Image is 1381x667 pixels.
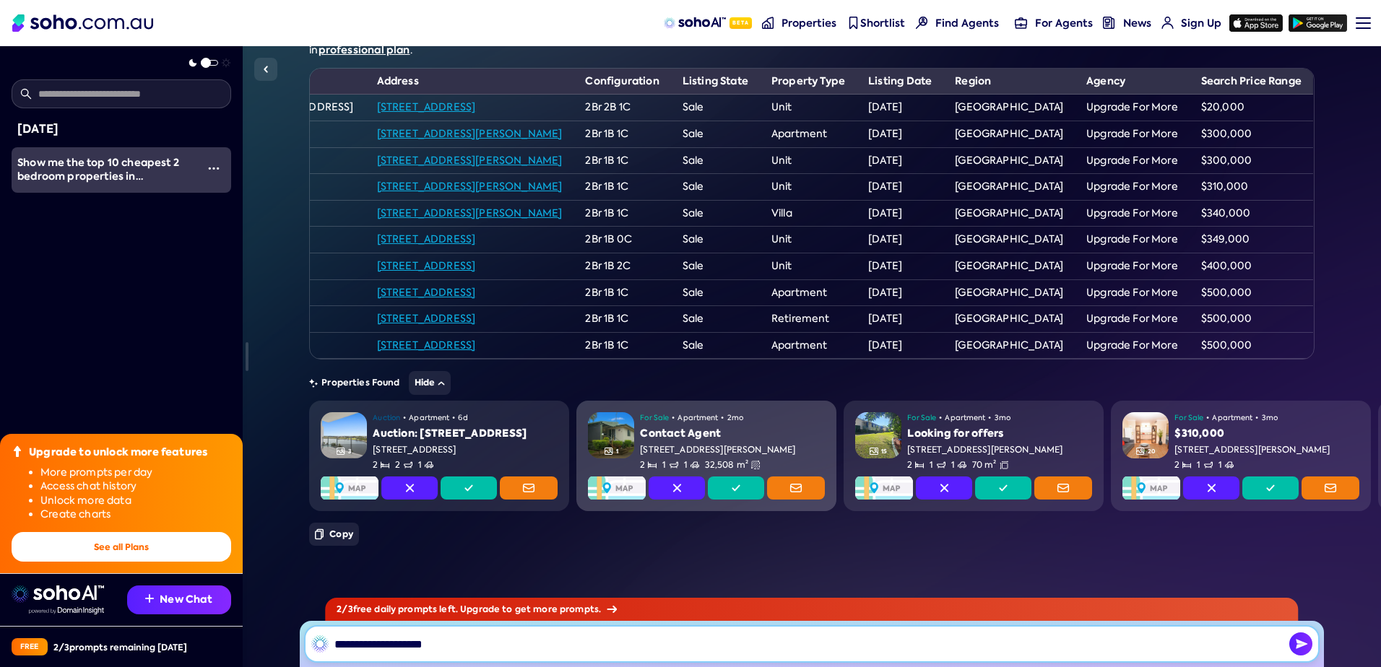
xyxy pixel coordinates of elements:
img: Map [588,476,646,500]
span: • [988,412,991,424]
img: Property [855,412,901,458]
img: app-store icon [1229,14,1283,32]
span: 70 m² [972,459,997,471]
img: Copy icon [315,528,324,540]
td: [DATE] [857,200,943,227]
span: 1 [418,459,433,471]
a: [STREET_ADDRESS] [377,259,476,272]
img: Land size [751,461,760,469]
button: New Chat [127,585,231,614]
button: Copy [309,523,359,546]
td: [DATE] [857,253,943,279]
img: Bedrooms [648,461,657,469]
div: [STREET_ADDRESS] [373,444,558,456]
td: Upgrade For More [1075,306,1190,333]
div: Looking for offers [907,427,1092,441]
td: 2Br 2B 1C [573,95,670,121]
img: Property [1122,412,1169,458]
img: Gallery Icon [870,447,878,455]
td: [GEOGRAPHIC_DATA] [943,200,1075,227]
a: Show me the top 10 cheapest 2 bedroom properties in [GEOGRAPHIC_DATA] [12,147,196,193]
td: Upgrade For More [1075,200,1190,227]
img: Carspots [958,461,966,469]
div: Auction: [STREET_ADDRESS] [373,427,558,441]
td: Upgrade For More [1075,147,1190,174]
th: Region [943,69,1075,95]
img: Map [1122,476,1180,500]
td: [GEOGRAPHIC_DATA] [943,95,1075,121]
span: For Sale [907,412,936,424]
span: 2 [907,459,924,471]
td: $500,000 [1190,279,1313,306]
span: 15 [881,448,887,455]
a: [STREET_ADDRESS] [377,339,476,352]
span: Apartment [409,412,449,424]
img: properties-nav icon [762,17,774,29]
span: 1 [1218,459,1234,471]
td: $349,000 [1190,227,1313,253]
span: Properties [782,16,836,30]
span: 2 [1174,459,1191,471]
td: [GEOGRAPHIC_DATA] [943,332,1075,359]
span: 1 [951,459,966,471]
img: Bedrooms [1182,461,1191,469]
td: Unit [760,227,857,253]
span: 2 [395,459,412,471]
img: google-play icon [1289,14,1347,32]
td: Upgrade For More [1075,95,1190,121]
img: SohoAI logo black [311,635,329,653]
td: Unit [760,253,857,279]
span: For Sale [640,412,669,424]
td: 2Br 1B 1C [573,147,670,174]
td: Villa [760,200,857,227]
td: Sale [671,200,760,227]
span: Beta [730,17,752,29]
td: 2Br 1B 1C [573,174,670,201]
span: Find Agents [935,16,999,30]
td: 2Br 1B 1C [573,306,670,333]
td: [DATE] [857,174,943,201]
span: 3mo [1262,412,1278,424]
a: [STREET_ADDRESS][PERSON_NAME] [377,180,563,193]
td: 2Br 1B 1C [573,121,670,147]
img: for-agents-nav icon [1015,17,1027,29]
td: [DATE] [857,279,943,306]
td: Unit [760,174,857,201]
td: Sale [671,306,760,333]
td: 2Br 1B 1C [573,200,670,227]
span: Show me the top 10 cheapest 2 bedroom properties in [GEOGRAPHIC_DATA] [17,155,179,198]
span: • [721,412,724,424]
span: 2 [640,459,657,471]
a: [STREET_ADDRESS] [377,286,476,299]
span: • [403,412,406,424]
span: 1 [616,448,618,455]
th: Configuration [573,69,670,95]
a: [STREET_ADDRESS][PERSON_NAME] [377,206,563,219]
img: More icon [208,162,220,174]
div: 2 / 3 free daily prompts left. Upgrade to get more prompts. [325,598,1298,621]
span: 1 [684,459,699,471]
div: Free [12,638,48,655]
button: Send [1289,632,1312,655]
img: Upgrade icon [12,445,23,457]
span: 1 [1197,459,1212,471]
td: [GEOGRAPHIC_DATA] [943,147,1075,174]
div: Upgrade to unlock more features [29,445,207,460]
th: Listing State [671,69,760,95]
img: Carspots [1225,461,1234,469]
span: 2 [373,459,389,471]
td: 2Br 1B 2C [573,253,670,279]
img: Property [321,412,367,458]
span: • [939,412,942,424]
div: [STREET_ADDRESS][PERSON_NAME] [640,444,825,456]
span: For Sale [1174,412,1203,424]
div: [STREET_ADDRESS][PERSON_NAME] [1174,444,1359,456]
button: See all Plans [12,532,231,562]
td: [GEOGRAPHIC_DATA] [943,174,1075,201]
td: $340,000 [1190,200,1313,227]
td: 2Br 1B 1C [573,332,670,359]
th: Search Price Range [1190,69,1313,95]
span: Auction [373,412,400,424]
div: Contact Agent [640,427,825,441]
td: [GEOGRAPHIC_DATA] [943,227,1075,253]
